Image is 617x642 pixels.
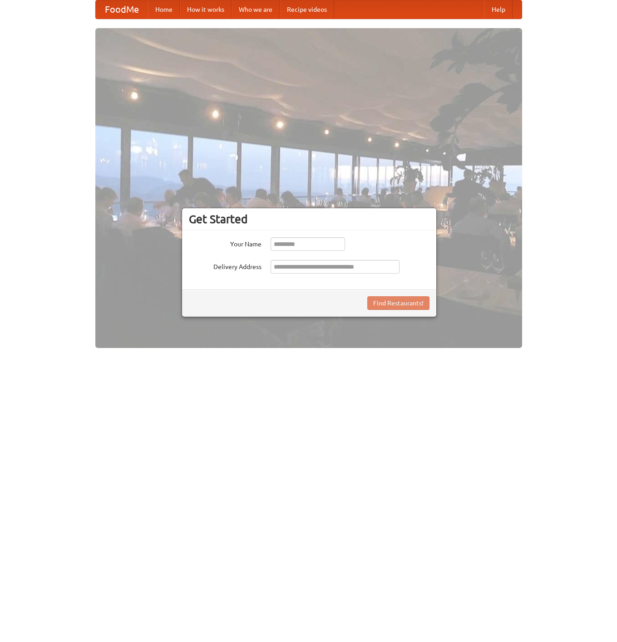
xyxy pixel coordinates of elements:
[148,0,180,19] a: Home
[280,0,334,19] a: Recipe videos
[367,296,429,310] button: Find Restaurants!
[484,0,513,19] a: Help
[232,0,280,19] a: Who we are
[189,260,262,271] label: Delivery Address
[180,0,232,19] a: How it works
[189,237,262,249] label: Your Name
[96,0,148,19] a: FoodMe
[189,212,429,226] h3: Get Started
